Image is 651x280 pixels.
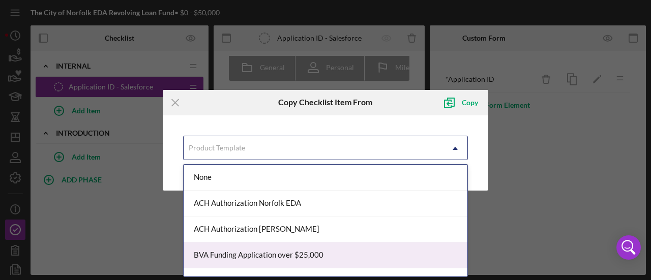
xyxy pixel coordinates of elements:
[278,98,372,107] h6: Copy Checklist Item From
[184,242,467,268] div: BVA Funding Application over $25,000
[184,216,467,242] div: ACH Authorization [PERSON_NAME]
[616,235,641,260] div: Open Intercom Messenger
[189,144,245,152] div: Product Template
[8,8,170,42] body: Rich Text Area. Press ALT-0 for help.
[462,92,478,113] div: Copy
[8,8,170,19] div: Add the Application ID from Salesforce.
[184,191,467,216] div: ACH Authorization Norfolk EDA
[184,165,467,191] div: None
[436,92,488,113] button: Copy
